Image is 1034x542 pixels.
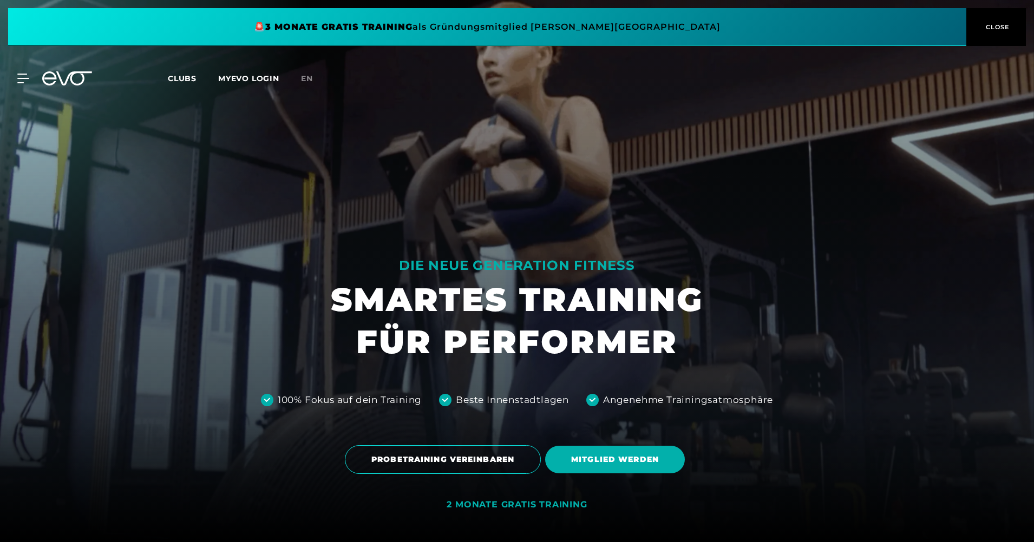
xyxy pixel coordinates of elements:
div: 2 MONATE GRATIS TRAINING [447,499,587,511]
span: en [301,74,313,83]
span: CLOSE [983,22,1010,32]
a: en [301,72,326,85]
span: PROBETRAINING VEREINBAREN [371,454,514,465]
div: Angenehme Trainingsatmosphäre [603,393,773,407]
div: DIE NEUE GENERATION FITNESS [331,257,703,274]
h1: SMARTES TRAINING FÜR PERFORMER [331,279,703,363]
a: MITGLIED WERDEN [545,438,689,481]
div: 100% Fokus auf dein Training [278,393,422,407]
button: CLOSE [966,8,1026,46]
a: PROBETRAINING VEREINBAREN [345,437,545,482]
a: Clubs [168,73,218,83]
a: MYEVO LOGIN [218,74,279,83]
span: Clubs [168,74,197,83]
span: MITGLIED WERDEN [571,454,659,465]
div: Beste Innenstadtlagen [456,393,569,407]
